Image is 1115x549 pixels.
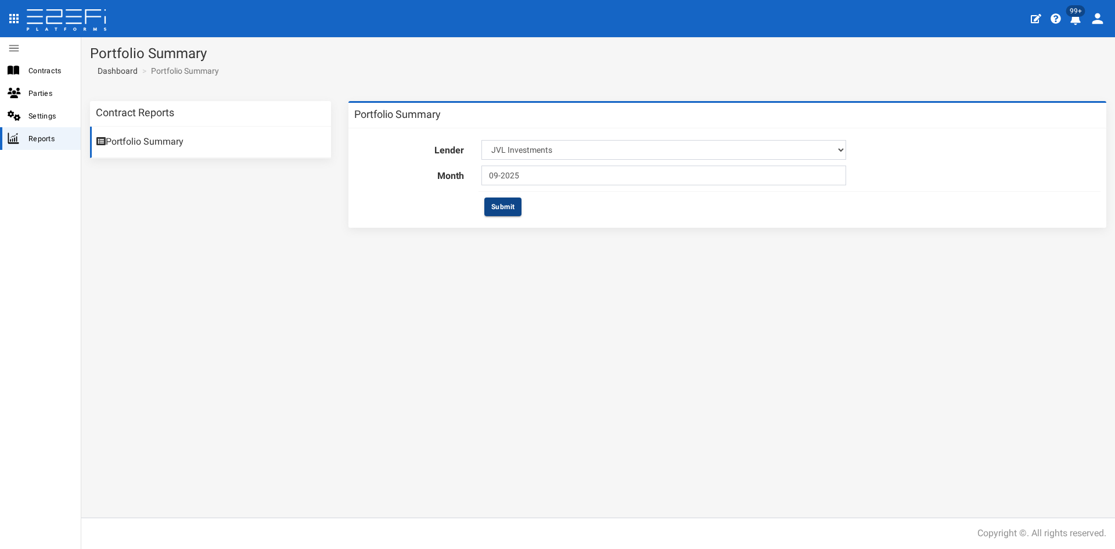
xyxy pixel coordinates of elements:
span: Reports [28,132,71,145]
a: Dashboard [93,65,138,77]
span: Settings [28,109,71,123]
h1: Portfolio Summary [90,46,1106,61]
label: Lender [346,140,473,157]
label: Month [346,166,473,183]
button: Submit [484,198,521,216]
div: Copyright ©. All rights reserved. [977,527,1106,540]
span: Contracts [28,64,71,77]
h3: Contract Reports [96,107,174,118]
h3: Portfolio Summary [354,109,441,120]
input: Month [481,166,846,185]
a: Portfolio Summary [90,127,331,158]
li: Portfolio Summary [139,65,219,77]
span: Parties [28,87,71,100]
span: Dashboard [93,66,138,76]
